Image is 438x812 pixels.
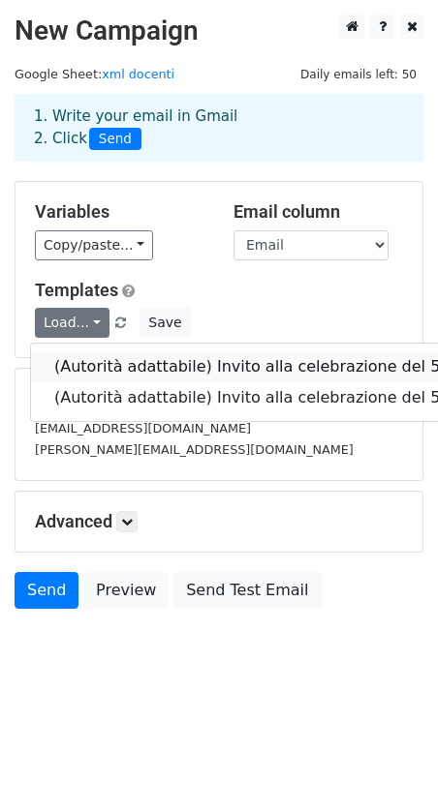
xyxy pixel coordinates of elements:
span: Daily emails left: 50 [294,64,423,85]
a: xml docenti [102,67,174,81]
small: Google Sheet: [15,67,174,81]
a: Send [15,572,78,609]
a: Load... [35,308,109,338]
h2: New Campaign [15,15,423,47]
h5: Variables [35,201,204,223]
small: [EMAIL_ADDRESS][DOMAIN_NAME] [35,421,251,436]
a: Templates [35,280,118,300]
a: Copy/paste... [35,230,153,260]
small: [PERSON_NAME][EMAIL_ADDRESS][DOMAIN_NAME] [35,442,354,457]
a: Preview [83,572,169,609]
button: Save [140,308,190,338]
h5: Email column [234,201,403,223]
h5: Advanced [35,511,403,532]
a: Daily emails left: 50 [294,67,423,81]
div: Widget chat [341,719,438,812]
iframe: Chat Widget [341,719,438,812]
div: 1. Write your email in Gmail 2. Click [19,105,419,150]
a: Send Test Email [173,572,321,609]
span: Send [89,128,141,151]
